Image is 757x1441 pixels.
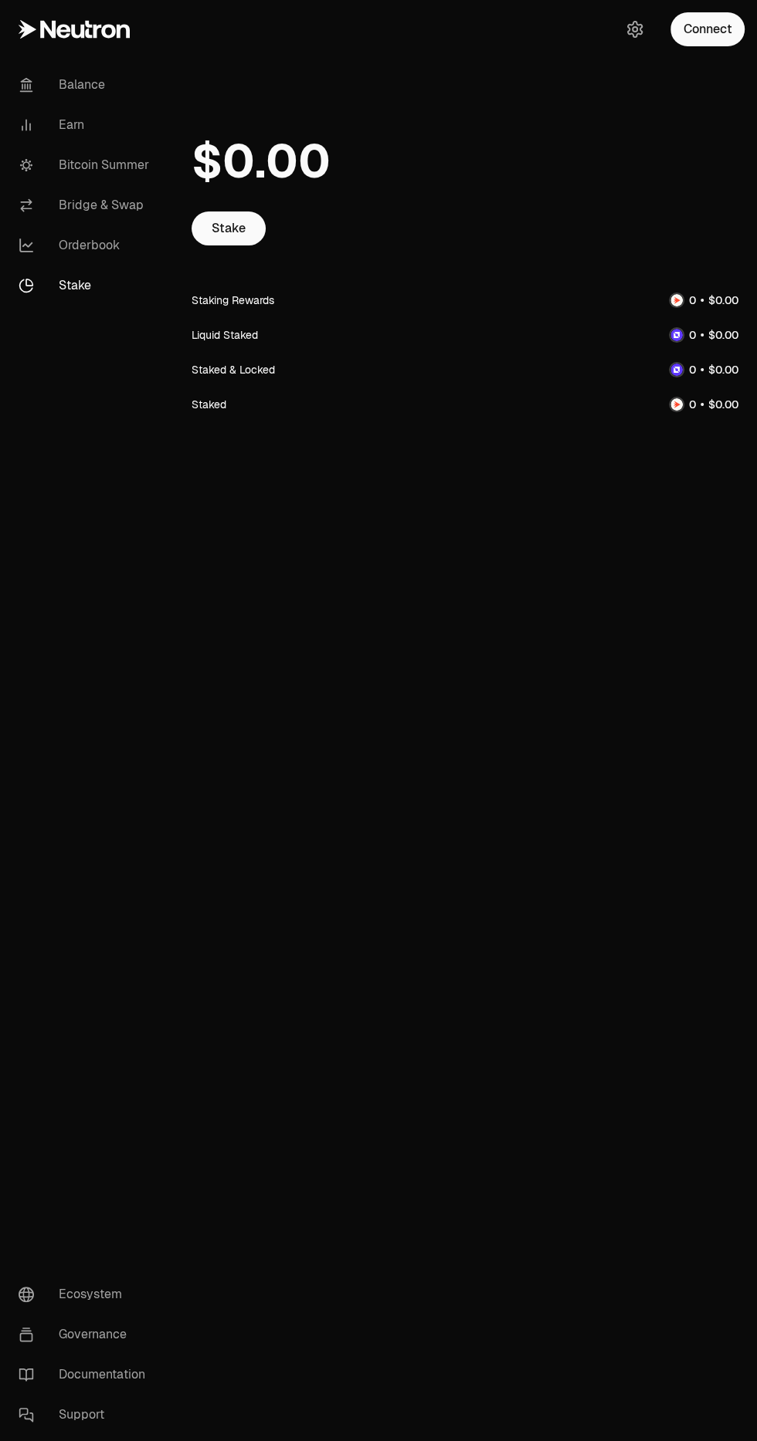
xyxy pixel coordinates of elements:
a: Ecosystem [6,1274,167,1314]
a: Earn [6,105,167,145]
a: Governance [6,1314,167,1355]
img: dNTRN Logo [670,329,683,341]
img: NTRN Logo [670,294,683,306]
a: Support [6,1395,167,1435]
div: Liquid Staked [192,327,258,343]
a: Stake [192,211,266,245]
a: Stake [6,266,167,306]
a: Bitcoin Summer [6,145,167,185]
a: Documentation [6,1355,167,1395]
a: Balance [6,65,167,105]
a: Orderbook [6,225,167,266]
a: Bridge & Swap [6,185,167,225]
div: Staked & Locked [192,362,275,377]
button: Connect [670,12,745,46]
div: Staked [192,397,226,412]
img: NTRN Logo [670,398,683,411]
img: dNTRN Logo [670,364,683,376]
div: Staking Rewards [192,293,274,308]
